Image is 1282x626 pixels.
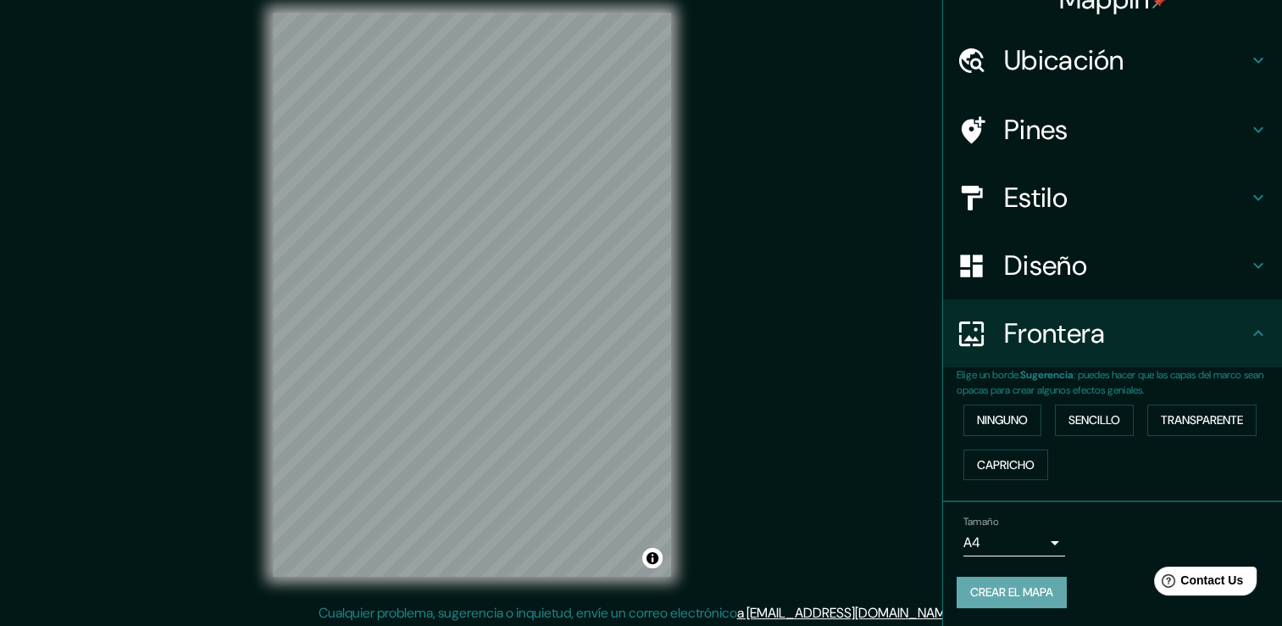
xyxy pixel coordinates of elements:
[1161,410,1243,431] font: Transparente
[737,604,956,622] a: a [EMAIL_ADDRESS][DOMAIN_NAME]
[273,13,671,577] canvas: Mapa
[943,26,1282,94] div: Ubicación
[977,455,1035,476] font: Capricho
[1055,405,1134,436] button: Sencillo
[970,582,1053,603] font: Crear el mapa
[1147,405,1257,436] button: Transparente
[1004,316,1248,350] h4: Frontera
[943,232,1282,299] div: Diseño
[1004,181,1248,215] h4: Estilo
[1131,560,1263,607] iframe: Help widget launcher
[957,367,1282,398] p: Elige un borde. : puedes hacer que las capas del marco sean opacas para crear algunos efectos gen...
[1004,249,1248,282] h4: Diseño
[963,529,1065,556] div: A4
[1004,43,1248,77] h4: Ubicación
[977,410,1028,431] font: Ninguno
[943,299,1282,367] div: Frontera
[943,164,1282,232] div: Estilo
[943,96,1282,164] div: Pines
[963,405,1041,436] button: Ninguno
[963,515,998,529] label: Tamaño
[1004,113,1248,147] h4: Pines
[642,548,663,568] button: Alternar atribución
[1020,368,1074,382] b: Sugerencia
[319,603,958,623] p: Cualquier problema, sugerencia o inquietud, envíe un correo electrónico .
[1068,410,1120,431] font: Sencillo
[963,450,1048,481] button: Capricho
[957,577,1067,608] button: Crear el mapa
